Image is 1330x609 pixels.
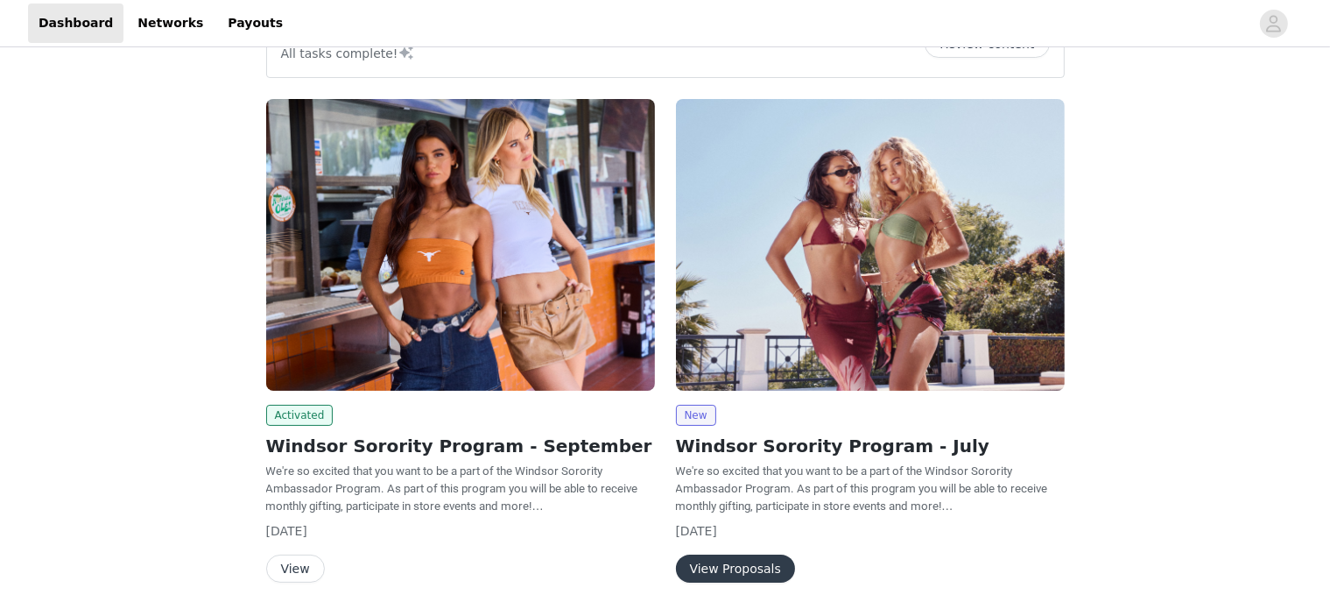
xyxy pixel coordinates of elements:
a: View [266,563,325,576]
a: View Proposals [676,563,795,576]
img: Windsor [676,99,1065,391]
button: View [266,555,325,583]
p: All tasks complete! [281,42,416,63]
a: Payouts [217,4,293,43]
span: [DATE] [676,524,717,538]
span: [DATE] [266,524,307,538]
span: Activated [266,405,334,426]
div: avatar [1265,10,1282,38]
a: Dashboard [28,4,123,43]
span: We're so excited that you want to be a part of the Windsor Sorority Ambassador Program. As part o... [266,464,638,513]
h2: Windsor Sorority Program - July [676,433,1065,459]
button: View Proposals [676,555,795,583]
span: We're so excited that you want to be a part of the Windsor Sorority Ambassador Program. As part o... [676,464,1048,513]
span: New [676,405,716,426]
img: Windsor [266,99,655,391]
a: Networks [127,4,214,43]
h2: Windsor Sorority Program - September [266,433,655,459]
